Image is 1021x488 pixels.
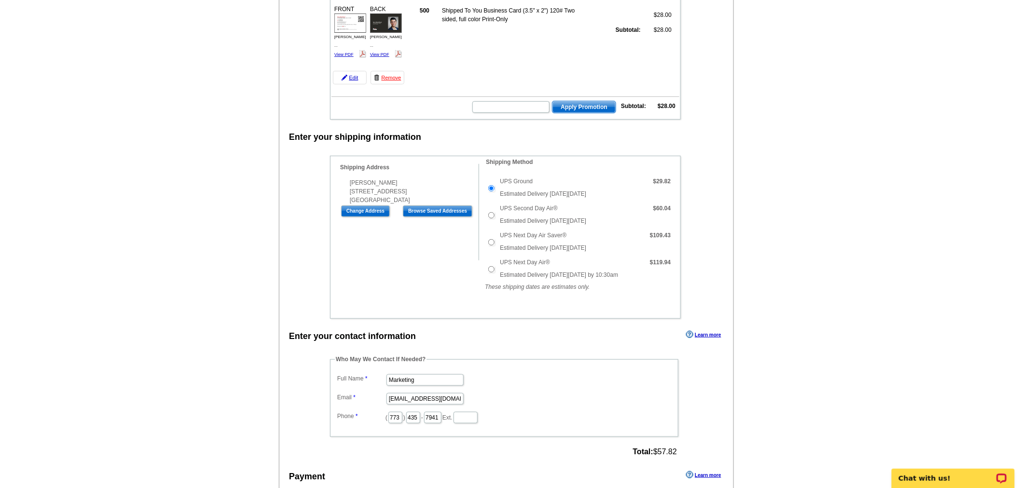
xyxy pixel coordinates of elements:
a: Edit [333,71,367,84]
label: UPS Next Day Air Saver® [500,231,566,240]
legend: Who May We Contact If Needed? [335,355,427,364]
legend: Shipping Method [485,158,534,166]
a: View PDF [334,52,354,57]
span: Estimated Delivery [DATE][DATE] [500,244,586,251]
strong: Total: [633,447,653,456]
a: Learn more [686,331,721,339]
h4: Shipping Address [340,164,479,171]
img: small-thumb.jpg [370,14,402,33]
a: View PDF [370,52,389,57]
div: Enter your contact information [289,330,416,343]
label: Email [337,393,386,402]
a: Remove [371,71,404,84]
strong: Subtotal: [616,27,641,33]
em: These shipping dates are estimates only. [485,284,590,290]
label: UPS Second Day Air® [500,204,558,213]
span: $57.82 [633,447,677,456]
label: Full Name [337,374,386,383]
td: Shipped To You Business Card (3.5" x 2") 120# Two sided, full color Print-Only [442,6,581,24]
div: Payment [289,470,325,483]
div: [PERSON_NAME] [STREET_ADDRESS] [GEOGRAPHIC_DATA] [340,178,479,204]
iframe: LiveChat chat widget [885,458,1021,488]
div: Enter your shipping information [289,131,421,144]
span: [PERSON_NAME] ... [334,35,366,48]
div: FRONT [333,3,368,60]
img: pencil-icon.gif [342,75,347,81]
strong: $60.04 [653,205,671,212]
span: Estimated Delivery [DATE][DATE] by 10:30am [500,271,618,278]
input: Change Address [341,205,390,217]
dd: ( ) - Ext. [335,409,674,424]
span: [PERSON_NAME] ... [370,35,402,48]
label: UPS Ground [500,177,533,186]
strong: $119.94 [650,259,671,266]
img: pdf_logo.png [359,50,366,57]
img: pdf_logo.png [395,50,402,57]
td: $28.00 [642,25,672,35]
span: Estimated Delivery [DATE][DATE] [500,217,586,224]
td: $28.00 [642,6,672,24]
img: small-thumb.jpg [334,14,366,33]
strong: $28.00 [658,103,676,109]
strong: 500 [420,7,429,14]
span: Estimated Delivery [DATE][DATE] [500,190,586,197]
label: UPS Next Day Air® [500,258,550,267]
img: trashcan-icon.gif [374,75,380,81]
strong: $29.82 [653,178,671,185]
button: Apply Promotion [552,101,616,113]
label: Phone [337,412,386,420]
div: BACK [369,3,403,60]
strong: $109.43 [650,232,671,239]
input: Browse Saved Addresses [403,205,472,217]
a: Learn more [686,471,721,479]
strong: Subtotal: [621,103,646,109]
